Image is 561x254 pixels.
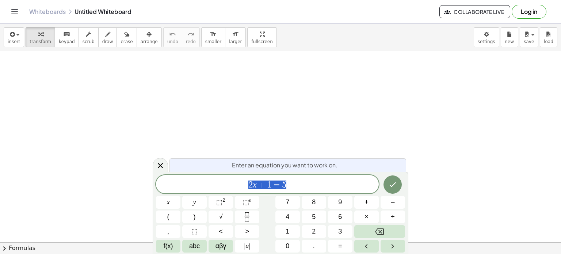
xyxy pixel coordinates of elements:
[186,39,196,44] span: redo
[312,212,316,222] span: 5
[540,27,557,47] button: load
[229,39,242,44] span: larger
[167,227,169,236] span: ,
[286,212,289,222] span: 4
[182,211,207,223] button: )
[169,30,176,39] i: undo
[156,240,180,253] button: Functions
[26,27,55,47] button: transform
[235,225,259,238] button: Greater than
[182,225,207,238] button: Placeholder
[275,211,300,223] button: 4
[249,197,252,203] sup: n
[245,227,249,236] span: >
[156,196,180,209] button: x
[328,196,352,209] button: 9
[244,241,250,251] span: a
[286,227,289,236] span: 1
[98,27,117,47] button: draw
[219,227,223,236] span: <
[215,241,226,251] span: αβγ
[267,181,271,189] span: 1
[182,240,207,253] button: Alphabet
[201,27,225,47] button: format_sizesmaller
[167,197,170,207] span: x
[225,27,246,47] button: format_sizelarger
[328,225,352,238] button: 3
[446,8,504,15] span: Collaborate Live
[253,180,257,189] var: x
[381,211,405,223] button: Divide
[137,27,162,47] button: arrange
[83,39,95,44] span: scrub
[167,39,178,44] span: undo
[59,39,75,44] span: keypad
[354,240,379,253] button: Left arrow
[391,212,395,222] span: ÷
[219,212,223,222] span: √
[365,212,369,222] span: ×
[79,27,99,47] button: scrub
[156,211,180,223] button: (
[210,30,217,39] i: format_size
[141,39,158,44] span: arrange
[286,241,289,251] span: 0
[235,240,259,253] button: Absolute value
[167,212,169,222] span: (
[312,197,316,207] span: 8
[193,197,196,207] span: y
[505,39,514,44] span: new
[275,196,300,209] button: 7
[55,27,79,47] button: keyboardkeypad
[338,212,342,222] span: 6
[163,27,182,47] button: undoundo
[520,27,538,47] button: save
[8,39,20,44] span: insert
[222,197,225,203] sup: 2
[243,198,249,206] span: ⬚
[275,225,300,238] button: 1
[235,196,259,209] button: Superscript
[354,211,379,223] button: Times
[232,30,239,39] i: format_size
[282,181,286,189] span: 5
[29,8,66,15] a: Whiteboards
[244,242,246,250] span: |
[121,39,133,44] span: erase
[524,39,534,44] span: save
[249,242,250,250] span: |
[4,27,24,47] button: insert
[328,211,352,223] button: 6
[216,198,222,206] span: ⬚
[501,27,518,47] button: new
[338,227,342,236] span: 3
[313,241,315,251] span: .
[9,6,20,18] button: Toggle navigation
[251,39,272,44] span: fullscreen
[247,27,276,47] button: fullscreen
[474,27,499,47] button: settings
[182,27,200,47] button: redoredo
[302,240,326,253] button: .
[383,175,402,194] button: Done
[194,212,196,222] span: )
[391,197,394,207] span: –
[271,181,282,189] span: =
[439,5,510,18] button: Collaborate Live
[302,196,326,209] button: 8
[257,181,267,189] span: +
[63,30,70,39] i: keyboard
[512,5,546,19] button: Log in
[275,240,300,253] button: 0
[354,225,405,238] button: Backspace
[209,211,233,223] button: Square root
[205,39,221,44] span: smaller
[338,197,342,207] span: 9
[365,197,369,207] span: +
[312,227,316,236] span: 2
[354,196,379,209] button: Plus
[209,225,233,238] button: Less than
[302,225,326,238] button: 2
[189,241,200,251] span: abc
[30,39,51,44] span: transform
